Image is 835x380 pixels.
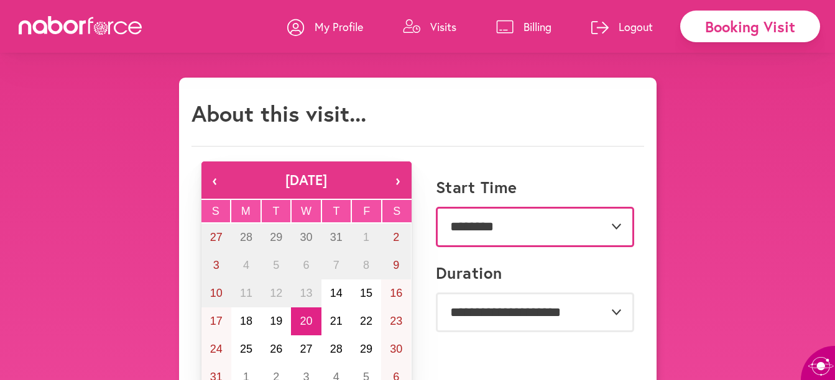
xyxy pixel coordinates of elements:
button: August 7, 2025 [321,251,351,279]
button: August 15, 2025 [351,279,381,307]
button: August 1, 2025 [351,224,381,251]
abbr: August 25, 2025 [240,343,252,355]
a: Billing [496,8,551,45]
abbr: August 26, 2025 [270,343,282,355]
button: August 30, 2025 [381,335,411,363]
abbr: Tuesday [272,205,279,217]
button: July 28, 2025 [231,224,261,251]
button: August 12, 2025 [261,279,291,307]
button: August 8, 2025 [351,251,381,279]
h1: About this visit... [191,100,366,127]
abbr: August 17, 2025 [210,315,223,327]
abbr: August 1, 2025 [363,231,369,243]
abbr: August 9, 2025 [393,259,399,271]
button: August 23, 2025 [381,307,411,335]
abbr: August 7, 2025 [333,259,339,271]
abbr: Saturday [393,205,400,217]
button: August 21, 2025 [321,307,351,335]
abbr: August 6, 2025 [303,259,309,271]
abbr: August 29, 2025 [360,343,372,355]
button: August 24, 2025 [201,335,231,363]
button: July 29, 2025 [261,224,291,251]
abbr: Wednesday [301,205,311,217]
button: August 10, 2025 [201,279,231,307]
abbr: August 5, 2025 [273,259,279,271]
button: August 20, 2025 [291,307,321,335]
div: Booking Visit [680,11,820,42]
abbr: August 4, 2025 [243,259,249,271]
button: August 11, 2025 [231,279,261,307]
button: August 25, 2025 [231,335,261,363]
abbr: July 29, 2025 [270,231,282,243]
abbr: August 10, 2025 [210,287,223,299]
abbr: August 23, 2025 [390,315,402,327]
abbr: August 12, 2025 [270,287,282,299]
abbr: August 19, 2025 [270,315,282,327]
button: August 3, 2025 [201,251,231,279]
abbr: Friday [363,205,370,217]
abbr: August 20, 2025 [300,315,312,327]
button: July 27, 2025 [201,224,231,251]
abbr: August 27, 2025 [300,343,312,355]
button: August 22, 2025 [351,307,381,335]
abbr: July 27, 2025 [210,231,223,243]
abbr: July 30, 2025 [300,231,312,243]
abbr: Sunday [212,205,219,217]
abbr: August 2, 2025 [393,231,399,243]
p: Logout [619,19,653,34]
button: August 6, 2025 [291,251,321,279]
p: Visits [430,19,456,34]
a: Visits [403,8,456,45]
abbr: August 28, 2025 [330,343,343,355]
button: August 9, 2025 [381,251,411,279]
button: › [384,161,412,199]
abbr: August 24, 2025 [210,343,223,355]
button: August 19, 2025 [261,307,291,335]
button: August 26, 2025 [261,335,291,363]
label: Start Time [436,178,517,197]
abbr: August 15, 2025 [360,287,372,299]
label: Duration [436,263,502,283]
button: ‹ [201,161,229,199]
button: August 28, 2025 [321,335,351,363]
abbr: August 3, 2025 [213,259,219,271]
abbr: August 13, 2025 [300,287,312,299]
p: My Profile [315,19,363,34]
button: August 17, 2025 [201,307,231,335]
a: My Profile [287,8,363,45]
button: July 31, 2025 [321,224,351,251]
button: July 30, 2025 [291,224,321,251]
abbr: August 30, 2025 [390,343,402,355]
abbr: August 21, 2025 [330,315,343,327]
button: August 14, 2025 [321,279,351,307]
abbr: August 11, 2025 [240,287,252,299]
button: August 16, 2025 [381,279,411,307]
button: August 27, 2025 [291,335,321,363]
abbr: July 31, 2025 [330,231,343,243]
button: August 18, 2025 [231,307,261,335]
abbr: July 28, 2025 [240,231,252,243]
button: August 5, 2025 [261,251,291,279]
abbr: August 22, 2025 [360,315,372,327]
a: Logout [591,8,653,45]
abbr: August 16, 2025 [390,287,402,299]
button: [DATE] [229,161,384,199]
button: August 29, 2025 [351,335,381,363]
abbr: Monday [241,205,251,217]
abbr: August 18, 2025 [240,315,252,327]
button: August 4, 2025 [231,251,261,279]
button: August 13, 2025 [291,279,321,307]
abbr: August 8, 2025 [363,259,369,271]
abbr: August 14, 2025 [330,287,343,299]
button: August 2, 2025 [381,224,411,251]
p: Billing [524,19,551,34]
abbr: Thursday [333,205,340,217]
